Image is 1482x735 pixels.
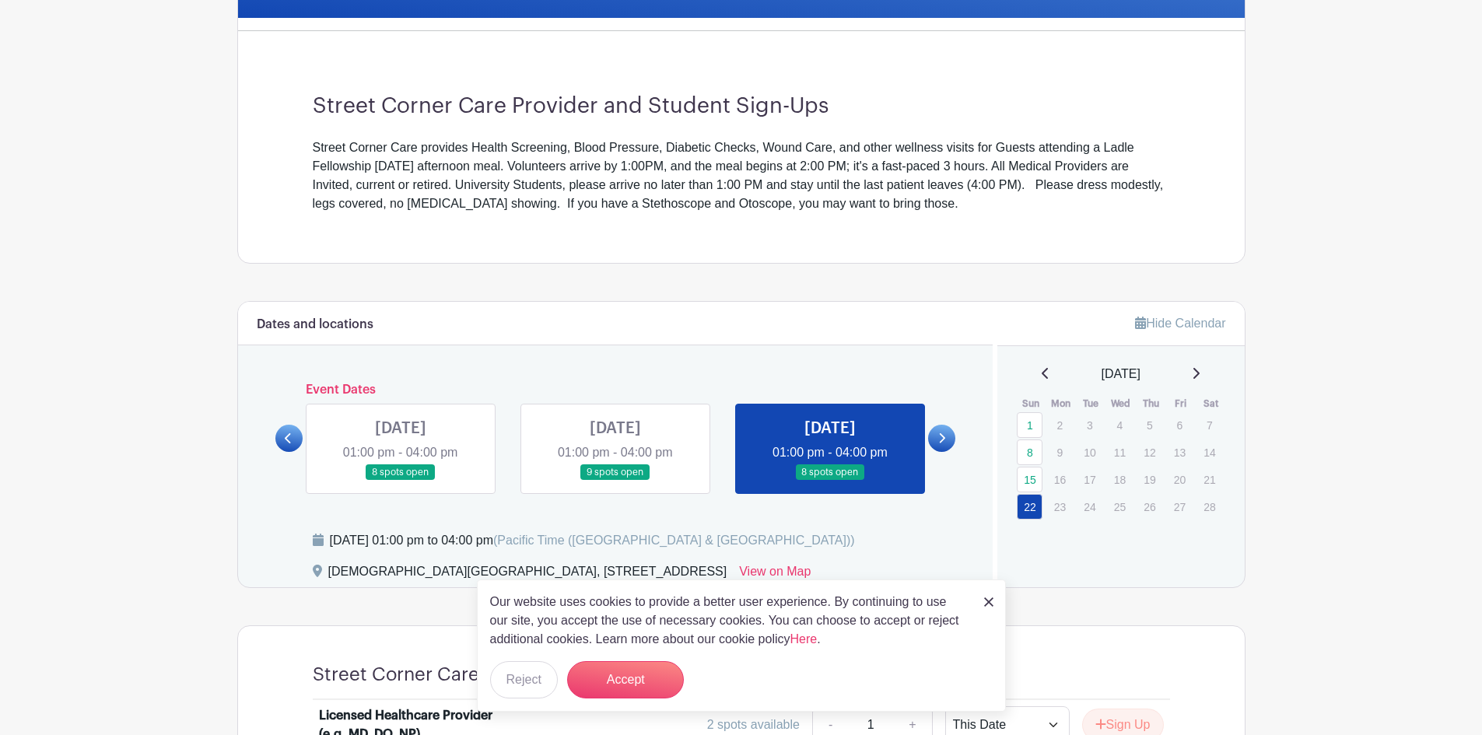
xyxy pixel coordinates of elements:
p: 25 [1107,495,1133,519]
h4: Street Corner Care - Volunteer Sign-Up [313,663,654,686]
p: 20 [1167,467,1193,492]
span: [DATE] [1102,365,1140,383]
th: Mon [1046,396,1077,411]
p: 6 [1167,413,1193,437]
th: Wed [1106,396,1137,411]
p: 24 [1077,495,1102,519]
p: 4 [1107,413,1133,437]
p: 17 [1077,467,1102,492]
a: View on Map [739,562,811,587]
p: 19 [1137,467,1162,492]
p: 3 [1077,413,1102,437]
p: Our website uses cookies to provide a better user experience. By continuing to use our site, you ... [490,593,968,649]
button: Accept [567,661,684,698]
th: Sun [1016,396,1046,411]
a: Hide Calendar [1135,317,1225,330]
p: 13 [1167,440,1193,464]
h6: Event Dates [303,383,929,397]
p: 9 [1047,440,1073,464]
p: 27 [1167,495,1193,519]
p: 10 [1077,440,1102,464]
th: Sat [1196,396,1226,411]
div: [DATE] 01:00 pm to 04:00 pm [330,531,855,550]
div: 2 spots available [707,716,800,734]
p: 23 [1047,495,1073,519]
p: 2 [1047,413,1073,437]
p: 11 [1107,440,1133,464]
th: Tue [1076,396,1106,411]
p: 21 [1196,467,1222,492]
p: 12 [1137,440,1162,464]
div: Street Corner Care provides Health Screening, Blood Pressure, Diabetic Checks, Wound Care, and ot... [313,138,1170,213]
p: 28 [1196,495,1222,519]
a: 1 [1017,412,1042,438]
a: 22 [1017,494,1042,520]
button: Reject [490,661,558,698]
a: 15 [1017,467,1042,492]
p: 7 [1196,413,1222,437]
span: (Pacific Time ([GEOGRAPHIC_DATA] & [GEOGRAPHIC_DATA])) [493,534,855,547]
div: [DEMOGRAPHIC_DATA][GEOGRAPHIC_DATA], [STREET_ADDRESS] [328,562,727,587]
p: 14 [1196,440,1222,464]
img: close_button-5f87c8562297e5c2d7936805f587ecaba9071eb48480494691a3f1689db116b3.svg [984,597,993,607]
p: 26 [1137,495,1162,519]
a: Here [790,632,818,646]
th: Thu [1136,396,1166,411]
p: 16 [1047,467,1073,492]
p: 18 [1107,467,1133,492]
a: 8 [1017,439,1042,465]
h3: Street Corner Care Provider and Student Sign-Ups [313,93,1170,120]
p: 5 [1137,413,1162,437]
th: Fri [1166,396,1196,411]
h6: Dates and locations [257,317,373,332]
